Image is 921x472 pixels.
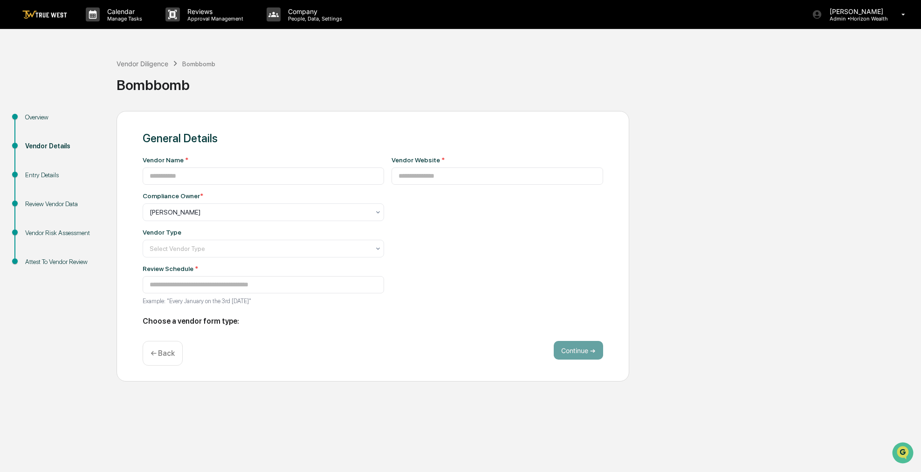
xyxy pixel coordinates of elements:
p: Company [281,7,347,15]
a: Powered byPylon [66,205,113,213]
div: Vendor Name [143,156,384,164]
p: [PERSON_NAME] [822,7,888,15]
img: 1746055101610-c473b297-6a78-478c-a979-82029cc54cd1 [9,71,26,88]
div: We're available if you need us! [42,80,128,88]
span: [PERSON_NAME] [29,126,76,134]
button: Start new chat [158,74,170,85]
div: Vendor Type [143,229,181,236]
span: [DATE] [82,126,102,134]
img: 8933085812038_c878075ebb4cc5468115_72.jpg [20,71,36,88]
p: Calendar [100,7,147,15]
img: logo [22,10,67,19]
span: Preclearance [19,165,60,174]
p: People, Data, Settings [281,15,347,22]
a: 🗄️Attestations [64,161,119,178]
a: 🖐️Preclearance [6,161,64,178]
div: Past conversations [9,103,62,111]
span: • [77,126,81,134]
div: Attest To Vendor Review [25,257,102,267]
div: Entry Details [25,170,102,180]
p: Example: "Every January on the 3rd [DATE]" [143,298,384,305]
p: Reviews [180,7,248,15]
iframe: Open customer support [891,441,916,466]
button: Continue ➔ [554,341,603,360]
h2: Choose a vendor form type: [143,317,603,326]
button: See all [144,101,170,112]
p: Approval Management [180,15,248,22]
div: Compliance Owner [143,192,203,200]
div: Vendor Details [25,141,102,151]
div: Start new chat [42,71,153,80]
div: General Details [143,132,603,145]
div: Bombbomb [182,60,215,68]
a: 🔎Data Lookup [6,179,62,196]
div: 🔎 [9,184,17,191]
p: ← Back [151,349,175,358]
div: 🗄️ [68,166,75,174]
p: Admin • Horizon Wealth [822,15,888,22]
span: Attestations [77,165,116,174]
div: Vendor Website [392,156,604,164]
div: Review Vendor Data [25,199,102,209]
p: Manage Tasks [100,15,147,22]
span: Pylon [93,206,113,213]
span: Data Lookup [19,183,59,192]
div: Bombbomb [117,76,916,93]
img: Sigrid Alegria [9,118,24,132]
p: How can we help? [9,19,170,34]
div: 🖐️ [9,166,17,174]
div: Review Schedule [143,265,384,272]
div: Overview [25,112,102,122]
div: Vendor Diligence [117,60,168,68]
div: Vendor Risk Assessment [25,228,102,238]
